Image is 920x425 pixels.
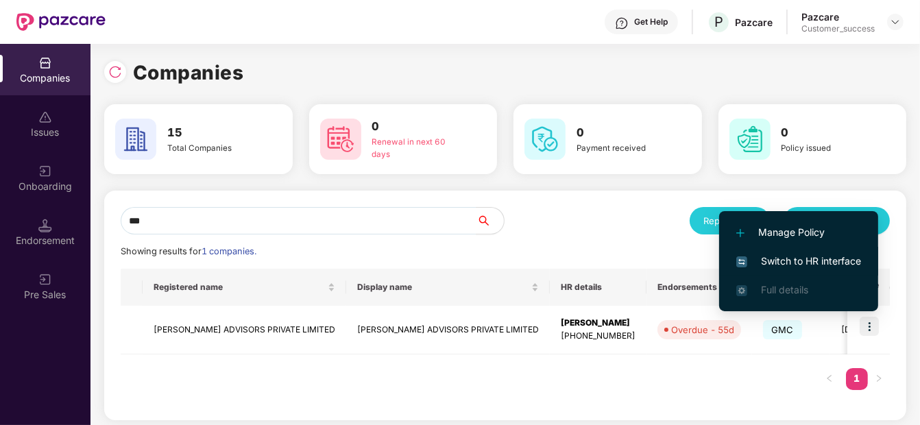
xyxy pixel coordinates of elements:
[133,58,244,88] h1: Companies
[782,142,874,154] div: Policy issued
[577,142,669,154] div: Payment received
[801,23,875,34] div: Customer_success
[121,246,256,256] span: Showing results for
[143,269,346,306] th: Registered name
[346,306,550,354] td: [PERSON_NAME] ADVISORS PRIVATE LIMITED
[761,284,808,295] span: Full details
[782,124,874,142] h3: 0
[736,254,861,269] span: Switch to HR interface
[346,269,550,306] th: Display name
[167,142,260,154] div: Total Companies
[868,368,890,390] button: right
[846,368,868,389] a: 1
[143,306,346,354] td: [PERSON_NAME] ADVISORS PRIVATE LIMITED
[167,124,260,142] h3: 15
[825,374,834,382] span: left
[372,136,465,161] div: Renewal in next 60 days
[634,16,668,27] div: Get Help
[875,374,883,382] span: right
[561,317,635,330] div: [PERSON_NAME]
[868,368,890,390] li: Next Page
[38,219,52,232] img: svg+xml;base64,PHN2ZyB3aWR0aD0iMTQuNSIgaGVpZ2h0PSIxNC41IiB2aWV3Qm94PSIwIDAgMTYgMTYiIGZpbGw9Im5vbm...
[38,56,52,70] img: svg+xml;base64,PHN2ZyBpZD0iQ29tcGFuaWVzIiB4bWxucz0iaHR0cDovL3d3dy53My5vcmcvMjAwMC9zdmciIHdpZHRoPS...
[830,306,919,354] td: [DATE]
[38,110,52,124] img: svg+xml;base64,PHN2ZyBpZD0iSXNzdWVzX2Rpc2FibGVkIiB4bWxucz0iaHR0cDovL3d3dy53My5vcmcvMjAwMC9zdmciIH...
[671,323,734,337] div: Overdue - 55d
[202,246,256,256] span: 1 companies.
[372,118,465,136] h3: 0
[115,119,156,160] img: svg+xml;base64,PHN2ZyB4bWxucz0iaHR0cDovL3d3dy53My5vcmcvMjAwMC9zdmciIHdpZHRoPSI2MCIgaGVpZ2h0PSI2MC...
[763,320,802,339] span: GMC
[357,282,529,293] span: Display name
[38,165,52,178] img: svg+xml;base64,PHN2ZyB3aWR0aD0iMjAiIGhlaWdodD0iMjAiIHZpZXdCb3g9IjAgMCAyMCAyMCIgZmlsbD0ibm9uZSIgeG...
[38,273,52,287] img: svg+xml;base64,PHN2ZyB3aWR0aD0iMjAiIGhlaWdodD0iMjAiIHZpZXdCb3g9IjAgMCAyMCAyMCIgZmlsbD0ibm9uZSIgeG...
[735,16,773,29] div: Pazcare
[16,13,106,31] img: New Pazcare Logo
[154,282,325,293] span: Registered name
[577,124,669,142] h3: 0
[476,215,504,226] span: search
[550,269,646,306] th: HR details
[524,119,566,160] img: svg+xml;base64,PHN2ZyB4bWxucz0iaHR0cDovL3d3dy53My5vcmcvMjAwMC9zdmciIHdpZHRoPSI2MCIgaGVpZ2h0PSI2MC...
[736,256,747,267] img: svg+xml;base64,PHN2ZyB4bWxucz0iaHR0cDovL3d3dy53My5vcmcvMjAwMC9zdmciIHdpZHRoPSIxNiIgaGVpZ2h0PSIxNi...
[801,10,875,23] div: Pazcare
[703,214,756,228] div: Reports
[819,368,840,390] li: Previous Page
[108,65,122,79] img: svg+xml;base64,PHN2ZyBpZD0iUmVsb2FkLTMyeDMyIiB4bWxucz0iaHR0cDovL3d3dy53My5vcmcvMjAwMC9zdmciIHdpZH...
[860,317,879,336] img: icon
[320,119,361,160] img: svg+xml;base64,PHN2ZyB4bWxucz0iaHR0cDovL3d3dy53My5vcmcvMjAwMC9zdmciIHdpZHRoPSI2MCIgaGVpZ2h0PSI2MC...
[657,282,730,293] span: Endorsements
[714,14,723,30] span: P
[819,368,840,390] button: left
[736,225,861,240] span: Manage Policy
[736,229,745,237] img: svg+xml;base64,PHN2ZyB4bWxucz0iaHR0cDovL3d3dy53My5vcmcvMjAwMC9zdmciIHdpZHRoPSIxMi4yMDEiIGhlaWdodD...
[615,16,629,30] img: svg+xml;base64,PHN2ZyBpZD0iSGVscC0zMngzMiIgeG1sbnM9Imh0dHA6Ly93d3cudzMub3JnLzIwMDAvc3ZnIiB3aWR0aD...
[729,119,771,160] img: svg+xml;base64,PHN2ZyB4bWxucz0iaHR0cDovL3d3dy53My5vcmcvMjAwMC9zdmciIHdpZHRoPSI2MCIgaGVpZ2h0PSI2MC...
[561,330,635,343] div: [PHONE_NUMBER]
[476,207,505,234] button: search
[846,368,868,390] li: 1
[890,16,901,27] img: svg+xml;base64,PHN2ZyBpZD0iRHJvcGRvd24tMzJ4MzIiIHhtbG5zPSJodHRwOi8vd3d3LnczLm9yZy8yMDAwL3N2ZyIgd2...
[736,285,747,296] img: svg+xml;base64,PHN2ZyB4bWxucz0iaHR0cDovL3d3dy53My5vcmcvMjAwMC9zdmciIHdpZHRoPSIxNi4zNjMiIGhlaWdodD...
